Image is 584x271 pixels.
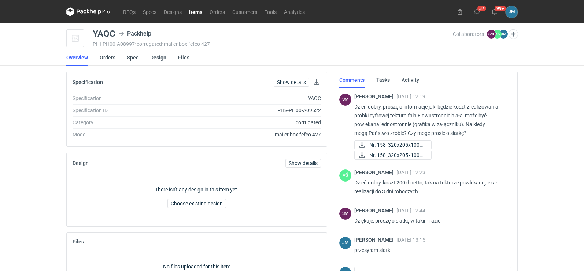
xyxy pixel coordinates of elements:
[163,263,230,270] p: No files uploaded for this item
[509,29,518,39] button: Edit collaborators
[339,237,351,249] div: Joanna Myślak
[339,169,351,182] div: Adrian Świerżewski
[354,140,428,149] div: Nr. 158_320x205x100mm (green).pdf
[160,7,185,16] a: Designs
[172,107,321,114] div: PHS-PH00-A09522
[339,169,351,182] figcaption: AŚ
[135,41,162,47] span: • corrugated
[178,50,189,66] a: Files
[172,95,321,102] div: YAQC
[354,178,506,196] p: Dzień dobry, koszt 200zł netto, tak na tekturze powlekanej, czas realizacji do 3 dni roboczych
[506,6,518,18] div: Joanna Myślak
[488,6,500,18] button: 99+
[118,29,151,38] div: Packhelp
[171,201,223,206] span: Choose existing design
[206,7,229,16] a: Orders
[354,140,432,149] a: Nr. 158_320x205x100m...
[487,30,496,39] figcaption: SM
[73,107,172,114] div: Specification ID
[499,30,508,39] figcaption: JM
[73,79,103,85] h2: Specification
[285,159,321,168] a: Show details
[73,119,172,126] div: Category
[493,30,502,39] figcaption: AŚ
[162,41,210,47] span: • mailer box fefco 427
[354,237,396,243] span: [PERSON_NAME]
[66,7,110,16] svg: Packhelp Pro
[100,50,115,66] a: Orders
[354,169,396,175] span: [PERSON_NAME]
[396,237,425,243] span: [DATE] 13:15
[339,237,351,249] figcaption: JM
[354,151,428,160] div: Nr. 158_320x205x100mm (greenINSIDE).pdf
[93,41,453,47] div: PHI-PH00-A08997
[73,160,89,166] h2: Design
[261,7,280,16] a: Tools
[93,29,115,38] div: YAQC
[369,141,425,149] span: Nr. 158_320x205x100m...
[396,208,425,213] span: [DATE] 12:44
[339,72,365,88] a: Comments
[376,72,390,88] a: Tasks
[172,119,321,126] div: corrugated
[167,199,226,208] button: Choose existing design
[396,169,425,175] span: [DATE] 12:23
[127,50,138,66] a: Spec
[339,208,351,220] div: Sebastian Markut
[402,72,419,88] a: Activity
[229,7,261,16] a: Customers
[354,94,396,99] span: [PERSON_NAME]
[66,50,88,66] a: Overview
[73,95,172,102] div: Specification
[280,7,308,16] a: Analytics
[369,151,425,159] span: Nr. 158_320x205x100m...
[506,6,518,18] button: JM
[453,31,484,37] span: Collaborators
[354,151,432,160] a: Nr. 158_320x205x100m...
[73,131,172,138] div: Model
[172,131,321,138] div: mailer box fefco 427
[150,50,166,66] a: Design
[185,7,206,16] a: Items
[354,216,506,225] p: Dziękuje, proszę o siatkę w takim razie.
[139,7,160,16] a: Specs
[155,186,239,193] p: There isn't any design in this item yet.
[339,94,351,106] figcaption: SM
[312,78,321,87] button: Download specification
[396,94,425,99] span: [DATE] 12:19
[354,246,506,254] p: przesyłam siatki
[354,208,396,213] span: [PERSON_NAME]
[274,78,309,87] a: Show details
[339,94,351,106] div: Sebastian Markut
[73,239,84,245] h2: Files
[471,6,483,18] button: 37
[339,208,351,220] figcaption: SM
[354,102,506,138] p: Dzień dobry, proszę o informacje jaki będzie koszt zrealizowania próbki cyfrowej tektura fala E d...
[119,7,139,16] a: RFQs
